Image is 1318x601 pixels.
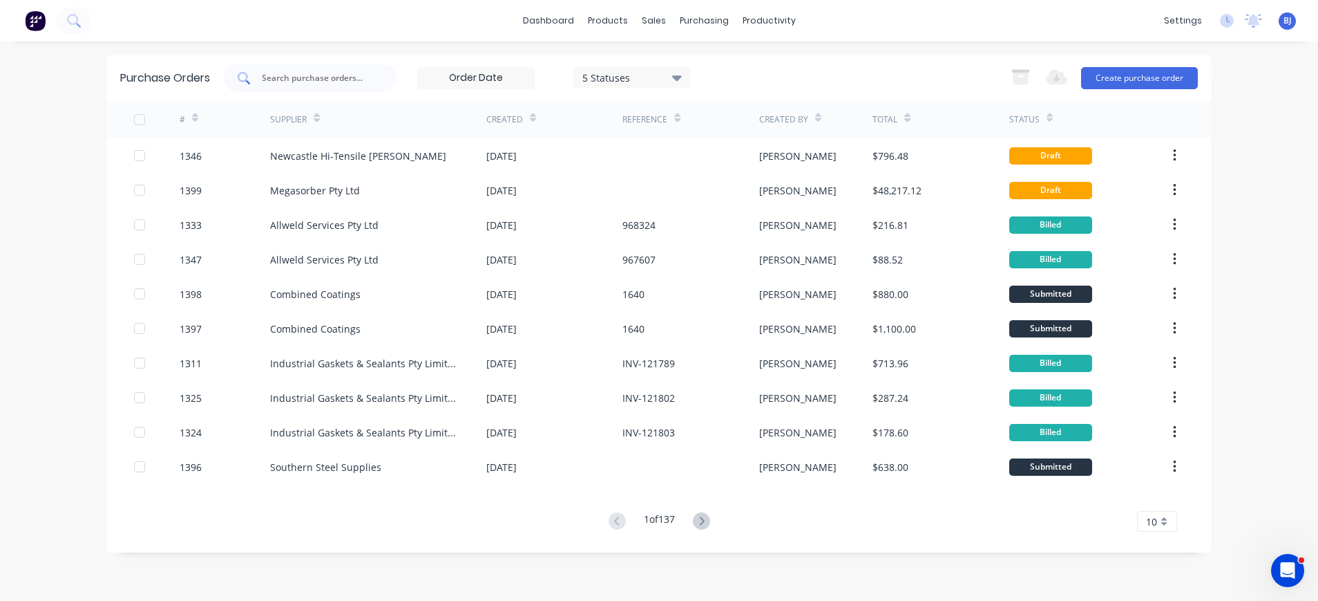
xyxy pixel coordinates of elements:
div: 1396 [180,460,202,474]
a: dashboard [516,10,581,31]
div: Industrial Gaskets & Sealants Pty Limited [270,425,459,440]
div: [DATE] [486,322,517,336]
div: Megasorber Pty Ltd [270,183,360,198]
div: [DATE] [486,287,517,302]
div: [PERSON_NAME] [759,460,837,474]
div: Draft [1009,182,1092,199]
div: 1640 [622,287,644,302]
div: productivity [736,10,803,31]
div: Submitted [1009,286,1092,303]
div: Southern Steel Supplies [270,460,381,474]
div: 1311 [180,356,202,371]
div: 1347 [180,252,202,267]
div: Combined Coatings [270,287,361,302]
div: $1,100.00 [872,322,916,336]
iframe: Intercom live chat [1271,554,1304,587]
button: Create purchase order [1081,67,1198,89]
div: 967607 [622,252,656,267]
div: [PERSON_NAME] [759,149,837,163]
div: 1398 [180,287,202,302]
div: [DATE] [486,252,517,267]
div: Newcastle Hi-Tensile [PERSON_NAME] [270,149,446,163]
div: [PERSON_NAME] [759,322,837,336]
div: Reference [622,113,667,126]
div: [PERSON_NAME] [759,391,837,405]
div: 1397 [180,322,202,336]
div: $796.48 [872,149,908,163]
div: Status [1009,113,1040,126]
div: 968324 [622,218,656,232]
div: Billed [1009,355,1092,372]
div: Billed [1009,389,1092,407]
div: $216.81 [872,218,908,232]
div: INV-121802 [622,391,675,405]
div: Submitted [1009,459,1092,476]
div: [DATE] [486,460,517,474]
div: 1 of 137 [644,512,675,532]
div: Billed [1009,424,1092,441]
div: $287.24 [872,391,908,405]
div: 1399 [180,183,202,198]
div: sales [635,10,673,31]
div: 1346 [180,149,202,163]
div: 1640 [622,322,644,336]
div: Billed [1009,251,1092,268]
div: Allweld Services Pty Ltd [270,218,379,232]
div: [PERSON_NAME] [759,183,837,198]
div: INV-121803 [622,425,675,440]
div: [DATE] [486,391,517,405]
input: Order Date [418,68,534,89]
div: [PERSON_NAME] [759,356,837,371]
div: $48,217.12 [872,183,921,198]
div: [DATE] [486,149,517,163]
div: 1324 [180,425,202,440]
div: [DATE] [486,183,517,198]
div: 1325 [180,391,202,405]
div: Combined Coatings [270,322,361,336]
div: Total [872,113,897,126]
div: $880.00 [872,287,908,302]
div: [PERSON_NAME] [759,287,837,302]
div: $178.60 [872,425,908,440]
div: [PERSON_NAME] [759,218,837,232]
div: Industrial Gaskets & Sealants Pty Limited [270,356,459,371]
div: [PERSON_NAME] [759,425,837,440]
div: INV-121789 [622,356,675,371]
span: 10 [1146,515,1157,529]
div: Draft [1009,147,1092,165]
div: [DATE] [486,425,517,440]
div: settings [1157,10,1209,31]
input: Search purchase orders... [260,71,375,85]
img: Factory [25,10,46,31]
div: Allweld Services Pty Ltd [270,252,379,267]
div: Purchase Orders [120,70,210,86]
div: 1333 [180,218,202,232]
div: Created [486,113,523,126]
div: Created By [759,113,808,126]
div: Supplier [270,113,307,126]
div: [DATE] [486,356,517,371]
div: $88.52 [872,252,903,267]
div: Industrial Gaskets & Sealants Pty Limited [270,391,459,405]
div: products [581,10,635,31]
div: # [180,113,185,126]
div: Submitted [1009,320,1092,338]
div: [PERSON_NAME] [759,252,837,267]
div: purchasing [673,10,736,31]
div: $638.00 [872,460,908,474]
div: $713.96 [872,356,908,371]
div: Billed [1009,216,1092,234]
span: BJ [1283,15,1292,27]
div: [DATE] [486,218,517,232]
div: 5 Statuses [582,70,681,84]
